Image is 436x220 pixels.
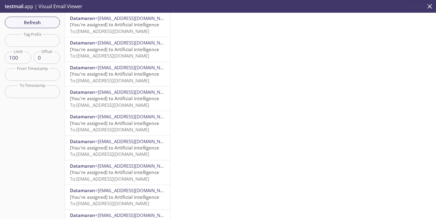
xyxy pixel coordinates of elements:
[70,176,149,182] span: To: [EMAIL_ADDRESS][DOMAIN_NAME]
[65,37,170,61] div: Datamaran<[EMAIL_ADDRESS][DOMAIN_NAME]>[You're assigned] to Artificial intelligenceTo:[EMAIL_ADDR...
[70,46,159,52] span: [You're assigned] to Artificial intelligence
[5,17,60,28] button: Refresh
[65,160,170,185] div: Datamaran<[EMAIL_ADDRESS][DOMAIN_NAME]>[You're assigned] to Artificial intelligenceTo:[EMAIL_ADDR...
[10,18,55,26] span: Refresh
[70,169,159,175] span: [You're assigned] to Artificial intelligence
[65,111,170,135] div: Datamaran<[EMAIL_ADDRESS][DOMAIN_NAME]>[You're assigned] to Artificial intelligenceTo:[EMAIL_ADDR...
[95,138,173,144] span: <[EMAIL_ADDRESS][DOMAIN_NAME]>
[70,113,95,120] span: Datamaran
[65,87,170,111] div: Datamaran<[EMAIL_ADDRESS][DOMAIN_NAME]>[You're assigned] to Artificial intelligenceTo:[EMAIL_ADDR...
[95,163,173,169] span: <[EMAIL_ADDRESS][DOMAIN_NAME]>
[70,163,95,169] span: Datamaran
[95,40,173,46] span: <[EMAIL_ADDRESS][DOMAIN_NAME]>
[70,89,95,95] span: Datamaran
[70,28,149,34] span: To: [EMAIL_ADDRESS][DOMAIN_NAME]
[5,3,23,10] span: testmail
[95,212,173,218] span: <[EMAIL_ADDRESS][DOMAIN_NAME]>
[70,71,159,77] span: [You're assigned] to Artificial intelligence
[65,185,170,209] div: Datamaran<[EMAIL_ADDRESS][DOMAIN_NAME]>[You're assigned] to Artificial intelligenceTo:[EMAIL_ADDR...
[70,126,149,133] span: To: [EMAIL_ADDRESS][DOMAIN_NAME]
[70,95,159,101] span: [You're assigned] to Artificial intelligence
[70,21,159,28] span: [You're assigned] to Artificial intelligence
[70,64,95,71] span: Datamaran
[65,136,170,160] div: Datamaran<[EMAIL_ADDRESS][DOMAIN_NAME]>[You're assigned] to Artificial intelligenceTo:[EMAIL_ADDR...
[70,53,149,59] span: To: [EMAIL_ADDRESS][DOMAIN_NAME]
[95,187,173,193] span: <[EMAIL_ADDRESS][DOMAIN_NAME]>
[95,113,173,120] span: <[EMAIL_ADDRESS][DOMAIN_NAME]>
[95,15,173,21] span: <[EMAIL_ADDRESS][DOMAIN_NAME]>
[95,89,173,95] span: <[EMAIL_ADDRESS][DOMAIN_NAME]>
[70,194,159,200] span: [You're assigned] to Artificial intelligence
[70,77,149,84] span: To: [EMAIL_ADDRESS][DOMAIN_NAME]
[70,102,149,108] span: To: [EMAIL_ADDRESS][DOMAIN_NAME]
[70,212,95,218] span: Datamaran
[65,62,170,86] div: Datamaran<[EMAIL_ADDRESS][DOMAIN_NAME]>[You're assigned] to Artificial intelligenceTo:[EMAIL_ADDR...
[70,120,159,126] span: [You're assigned] to Artificial intelligence
[70,151,149,157] span: To: [EMAIL_ADDRESS][DOMAIN_NAME]
[70,40,95,46] span: Datamaran
[70,200,149,206] span: To: [EMAIL_ADDRESS][DOMAIN_NAME]
[70,145,159,151] span: [You're assigned] to Artificial intelligence
[70,138,95,144] span: Datamaran
[95,64,173,71] span: <[EMAIL_ADDRESS][DOMAIN_NAME]>
[65,13,170,37] div: Datamaran<[EMAIL_ADDRESS][DOMAIN_NAME]>[You're assigned] to Artificial intelligenceTo:[EMAIL_ADDR...
[70,187,95,193] span: Datamaran
[70,15,95,21] span: Datamaran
